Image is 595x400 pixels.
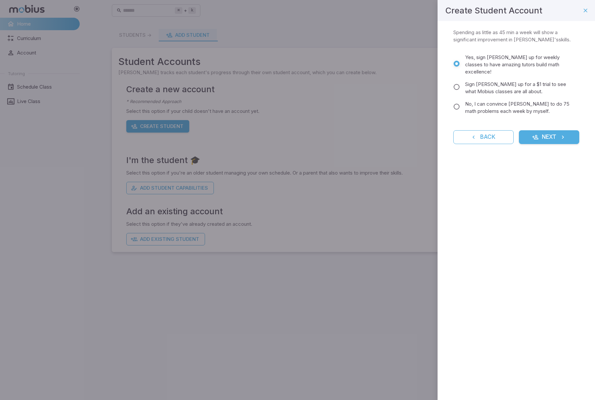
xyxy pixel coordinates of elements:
button: Back [453,130,514,144]
button: Next [519,130,579,144]
p: Spending as little as 45 min a week will show a significant improvement in [PERSON_NAME]'s skills. [453,29,579,43]
span: Yes, sign [PERSON_NAME] up for weekly classes to have amazing tutors build math excellence! [465,54,574,75]
div: commitment [453,54,579,117]
span: No, I can convince [PERSON_NAME] to do 75 math problems each week by myself. [465,100,574,115]
h4: Create Student Account [445,4,542,17]
span: Sign [PERSON_NAME] up for a $1 trial to see what Mobius classes are all about. [465,81,574,95]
